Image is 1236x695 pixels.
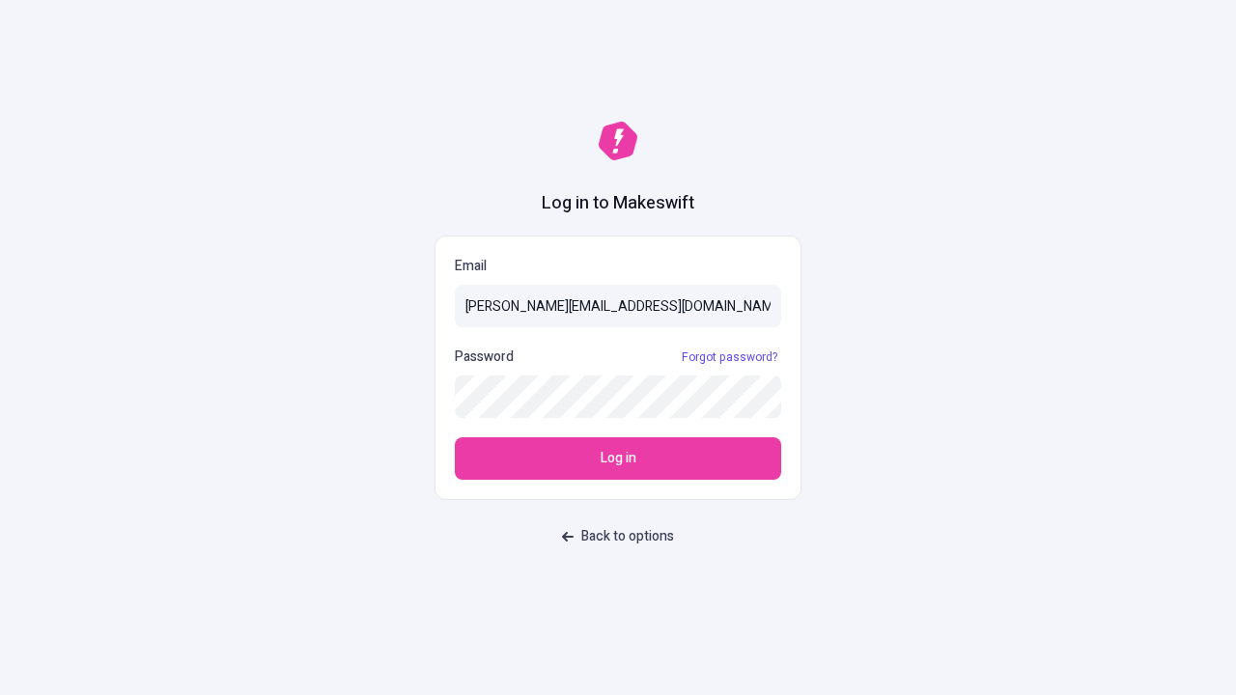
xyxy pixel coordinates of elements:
[455,347,514,368] p: Password
[550,519,686,554] button: Back to options
[455,285,781,327] input: Email
[601,448,636,469] span: Log in
[542,191,694,216] h1: Log in to Makeswift
[581,526,674,547] span: Back to options
[455,256,781,277] p: Email
[455,437,781,480] button: Log in
[678,349,781,365] a: Forgot password?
